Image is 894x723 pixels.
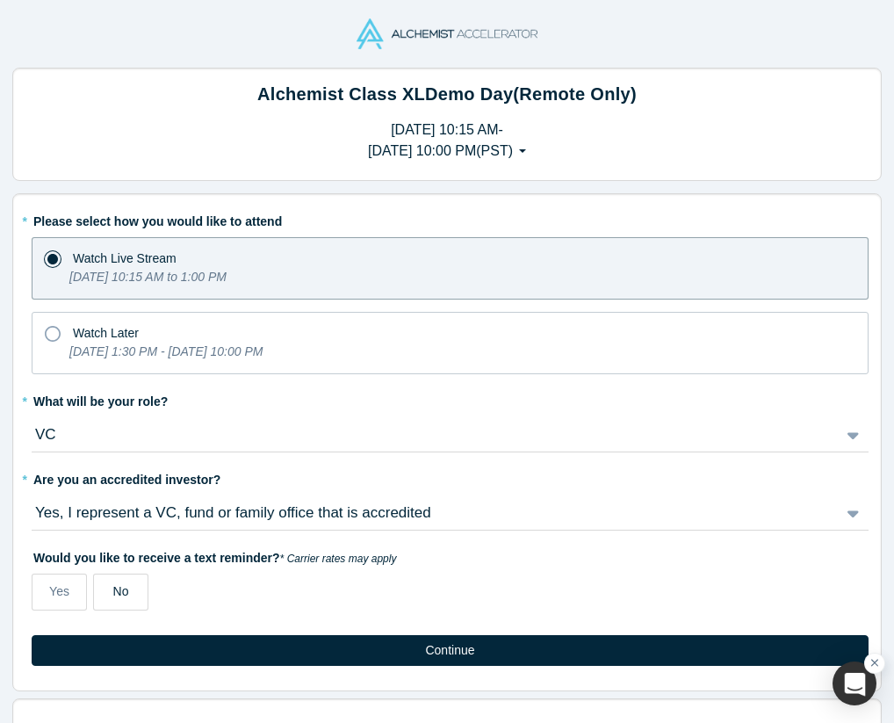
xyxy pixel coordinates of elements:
[73,326,139,340] span: Watch Later
[32,206,869,231] label: Please select how you would like to attend
[350,113,544,168] button: [DATE] 10:15 AM-[DATE] 10:00 PM(PST)
[73,251,177,265] span: Watch Live Stream
[69,344,263,358] i: [DATE] 1:30 PM - [DATE] 10:00 PM
[32,635,869,666] button: Continue
[32,387,869,411] label: What will be your role?
[33,502,827,524] div: Yes, I represent a VC, fund or family office that is accredited
[33,423,827,446] div: VC
[257,84,637,104] strong: Alchemist Class XL Demo Day (Remote Only)
[280,553,397,565] em: * Carrier rates may apply
[32,543,869,568] label: Would you like to receive a text reminder?
[49,584,69,598] span: Yes
[69,270,227,284] i: [DATE] 10:15 AM to 1:00 PM
[357,18,537,49] img: Alchemist Accelerator Logo
[113,584,129,598] span: No
[32,465,869,489] label: Are you an accredited investor?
